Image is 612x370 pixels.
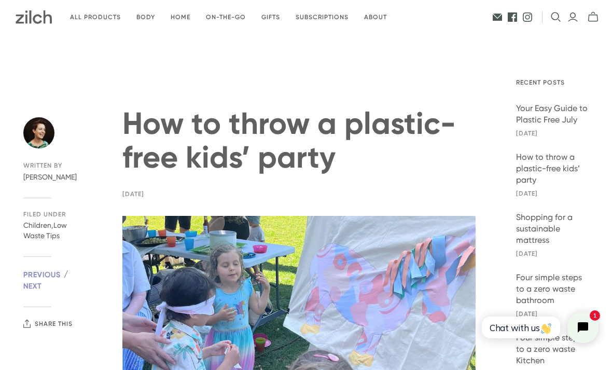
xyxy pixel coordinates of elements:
[122,190,144,198] label: [DATE]
[163,5,198,30] a: Home
[516,212,589,246] a: Shopping for a sustainable mattress
[288,5,356,30] a: Subscriptions
[585,11,602,23] button: mini-cart-toggle
[122,107,476,174] h1: How to throw a plastic-free kids’ party
[516,78,589,87] span: Recent posts
[63,269,69,279] span: /
[516,103,589,126] a: Your Easy Guide to Plastic Free July
[23,319,73,328] button: Share this
[516,189,589,198] span: [DATE]
[35,320,73,327] span: Share this
[23,221,86,241] div: ,
[23,221,51,229] a: Children
[516,129,589,138] span: [DATE]
[23,281,42,291] a: Next
[23,117,54,148] img: Rachel Sebastian
[62,5,129,30] a: All products
[551,12,561,22] button: Open search
[23,210,86,219] span: Filed under
[516,152,589,186] a: How to throw a plastic-free kids’ party
[516,250,589,258] span: [DATE]
[254,5,288,30] a: Gifts
[567,11,578,23] a: Login
[470,303,607,352] iframe: Tidio Chat
[23,270,61,279] a: Previous
[23,161,86,170] span: Written by
[23,172,86,183] span: [PERSON_NAME]
[516,272,589,307] a: Four simple steps to a zero waste bathroom
[198,5,254,30] a: On-the-go
[16,10,52,24] img: Zilch has done the hard yards and handpicked the best ethical and sustainable products for you an...
[356,5,395,30] a: About
[129,5,163,30] a: Body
